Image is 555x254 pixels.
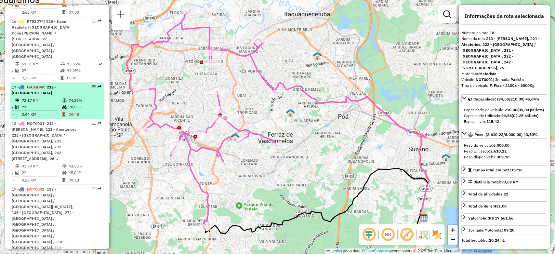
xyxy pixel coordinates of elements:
em: Opções [92,121,96,125]
a: OpenStreetMap [364,249,392,253]
span: Peso do veículo: [464,143,509,148]
td: 93,69 KM [21,163,62,169]
em: Opções [92,19,96,23]
i: Total de Atividades [15,171,19,175]
span: + [451,226,455,234]
td: 72,17 KM [21,97,62,104]
td: 09:18 [68,177,101,183]
td: 3,44 KM [21,111,62,118]
div: Motorista: [461,71,547,77]
span: 17 - [12,85,56,95]
i: Distância Total [15,164,19,168]
span: − [451,235,455,244]
div: Nome da rota: [461,36,547,71]
i: Total de Atividades [15,105,19,109]
td: = [12,9,15,16]
a: Zoom in [448,225,457,235]
span: GAS5D40 [27,85,44,89]
a: Nova sessão e pesquisa [114,8,127,22]
div: Peso Utilizado: [464,148,545,154]
strong: 432,00 [494,204,507,208]
em: Rota exportada [98,85,101,89]
td: 2,62 KM [21,9,62,16]
em: Rota exportada [98,187,101,191]
div: Número da rota: [461,30,547,36]
div: Jornada Motorista: 09:20 [468,227,514,233]
strong: Padrão [510,77,524,82]
i: Rota otimizada [99,62,102,66]
div: Capacidade: (94,58/210,00) 45,04% [461,104,547,127]
span: | 212 - [GEOGRAPHIC_DATA] [12,85,56,95]
td: 07:00 [68,9,101,16]
em: Opções [92,85,96,89]
a: Capacidade: (94,58/210,00) 45,04% [461,94,547,103]
span: Exibir rótulo [399,227,415,242]
div: Veículo: [461,77,547,83]
div: Map data © contributors,© 2025 TomTom, Microsoft [325,248,461,254]
td: 78,93% [68,104,101,110]
td: / [12,169,15,176]
div: Tipo do veículo: [461,83,547,88]
a: Leaflet [326,249,342,253]
strong: 94,58 [501,113,512,118]
strong: 210,00 [505,107,517,112]
strong: 6.000,00 [493,143,509,148]
em: Rota exportada [98,121,101,125]
strong: Motorista [479,71,496,76]
strong: (05,00 pallets) [517,107,544,112]
span: | 925 - Itaim Paulista / [GEOGRAPHIC_DATA] Dona [PERSON_NAME] / [STREET_ADDRESS] - [GEOGRAPHIC_DA... [12,19,71,59]
img: 607 UDC Full Ferraz de Vasconcelos [286,108,295,117]
strong: 20,24 hL [489,238,505,243]
div: Total hectolitro: [461,237,547,243]
span: Peso: (2.610,22/6.000,00) 43,50% [474,132,538,137]
strong: 3.389,78 [493,154,509,159]
span: NOT0001 [27,121,44,126]
a: Tempo total em rota: 09:18 [461,165,547,174]
i: % de utilização do peso [62,99,67,102]
td: 4,26 KM [21,177,62,183]
img: DS Teste [231,133,239,141]
strong: 115,42 [486,119,499,124]
td: / [12,67,15,74]
span: 93,69 KM [501,180,519,184]
td: 45,04% [68,169,101,176]
strong: R$ 17.661,66 [489,216,513,221]
i: Distância Total [15,62,19,66]
strong: 213 - [PERSON_NAME], 221 - Aleatórios, 222 - [GEOGRAPHIC_DATA] / [GEOGRAPHIC_DATA], 231 - [GEOGRA... [461,36,540,70]
span: Ocultar NR [380,227,396,242]
span: Ocultar deslocamento [361,227,377,242]
a: Total de itens:432,00 [461,201,547,210]
div: Distância Total: [468,179,519,185]
div: Capacidade Utilizada: [464,113,545,119]
img: CDD Suzano [419,213,428,222]
div: Valor total: [468,215,513,221]
span: Capacidade: (94,58/210,00) 45,04% [473,97,540,101]
i: Tempo total em rota [60,76,63,80]
i: % de utilização da cubagem [62,105,67,109]
em: Rota exportada [98,19,101,23]
strong: F. Fixa - 210Cx - 6000Kg [490,83,535,88]
a: Peso: (2.610,22/6.000,00) 43,50% [461,130,547,139]
img: Fluxo de ruas [418,229,428,240]
h4: Informações da rota selecionada [461,13,547,19]
img: 631 UDC Light WCL Cidade Kemel [313,51,322,60]
span: 18 - [12,121,76,161]
a: Distância Total:93,69 KM [461,177,547,186]
div: Capacidade do veículo: [464,107,545,113]
td: 09:48 [68,111,101,118]
a: Exibir filtros [441,8,454,21]
em: Opções [92,187,96,191]
img: 630 UDC Light WCL Jardim Santa Helena [442,153,450,162]
td: = [12,75,15,81]
a: Total de atividades:22 [461,189,547,198]
i: % de utilização da cubagem [62,171,67,175]
td: / [12,104,15,110]
strong: 18 [490,30,494,35]
td: 21 [21,104,62,110]
i: % de utilização do peso [60,62,65,66]
strong: 2.610,22 [490,149,507,154]
span: Tempo total em rota: 09:18 [473,167,522,172]
span: 16 - [12,19,71,59]
span: | Jornada: [493,77,524,82]
a: Valor total:R$ 17.661,66 [461,213,547,222]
